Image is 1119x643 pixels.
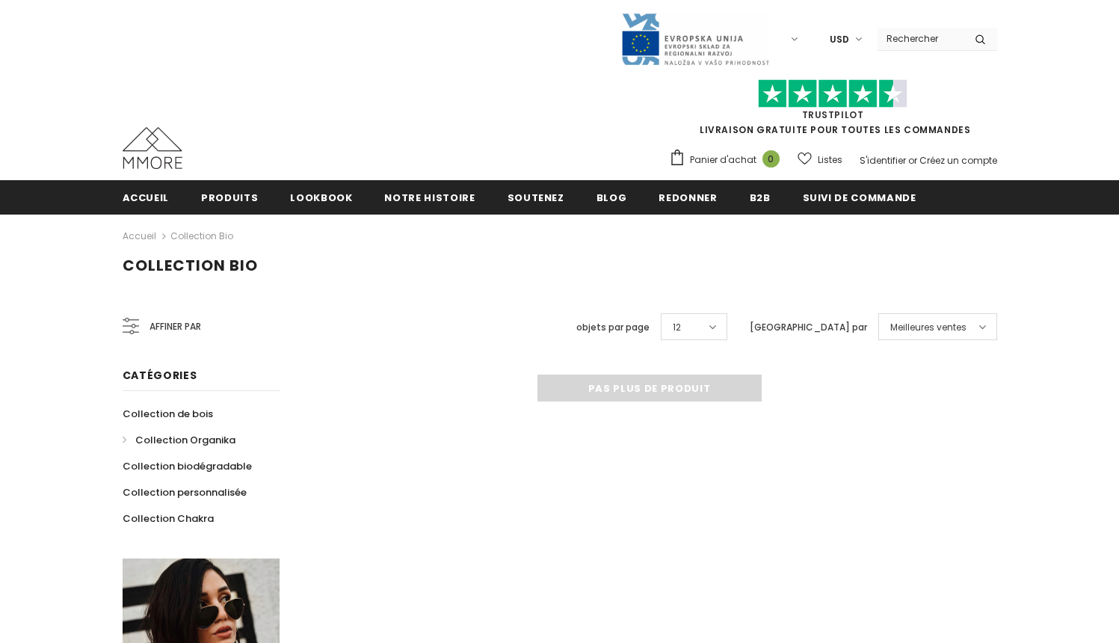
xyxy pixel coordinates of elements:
[803,180,916,214] a: Suivi de commande
[860,154,906,167] a: S'identifier
[123,459,252,473] span: Collection biodégradable
[798,147,842,173] a: Listes
[818,153,842,167] span: Listes
[123,485,247,499] span: Collection personnalisée
[123,407,213,421] span: Collection de bois
[669,86,997,136] span: LIVRAISON GRATUITE POUR TOUTES LES COMMANDES
[384,191,475,205] span: Notre histoire
[201,191,258,205] span: Produits
[690,153,756,167] span: Panier d'achat
[123,127,182,169] img: Cas MMORE
[201,180,258,214] a: Produits
[123,227,156,245] a: Accueil
[750,191,771,205] span: B2B
[620,32,770,45] a: Javni Razpis
[659,180,717,214] a: Redonner
[762,150,780,167] span: 0
[669,149,787,171] a: Panier d'achat 0
[597,180,627,214] a: Blog
[659,191,717,205] span: Redonner
[123,401,213,427] a: Collection de bois
[123,191,170,205] span: Accueil
[149,319,201,335] span: Affiner par
[597,191,627,205] span: Blog
[123,368,197,383] span: Catégories
[576,320,650,335] label: objets par page
[123,511,214,526] span: Collection Chakra
[750,180,771,214] a: B2B
[170,230,233,242] a: Collection Bio
[384,180,475,214] a: Notre histoire
[830,32,849,47] span: USD
[673,320,681,335] span: 12
[620,12,770,67] img: Javni Razpis
[123,427,235,453] a: Collection Organika
[890,320,967,335] span: Meilleures ventes
[123,180,170,214] a: Accueil
[123,255,258,276] span: Collection Bio
[908,154,917,167] span: or
[135,433,235,447] span: Collection Organika
[508,191,564,205] span: soutenez
[290,191,352,205] span: Lookbook
[508,180,564,214] a: soutenez
[919,154,997,167] a: Créez un compte
[802,108,864,121] a: TrustPilot
[123,479,247,505] a: Collection personnalisée
[758,79,907,108] img: Faites confiance aux étoiles pilotes
[123,453,252,479] a: Collection biodégradable
[803,191,916,205] span: Suivi de commande
[123,505,214,532] a: Collection Chakra
[750,320,867,335] label: [GEOGRAPHIC_DATA] par
[878,28,964,49] input: Search Site
[290,180,352,214] a: Lookbook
